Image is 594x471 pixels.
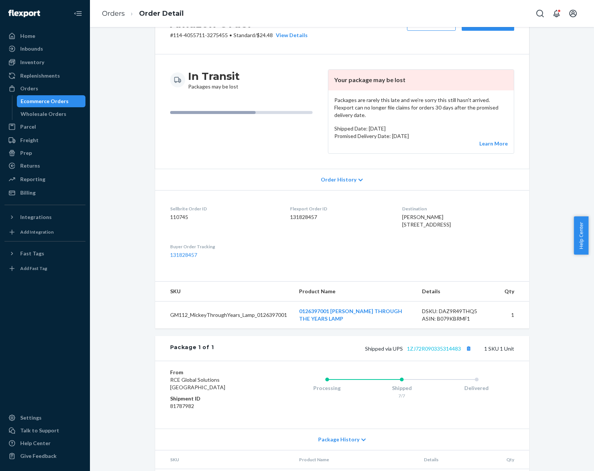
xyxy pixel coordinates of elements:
[139,9,184,18] a: Order Detail
[422,307,492,315] div: DSKU: DAZ9R49THQ5
[500,450,529,469] th: Qty
[402,205,514,212] dt: Destination
[17,108,86,120] a: Wholesale Orders
[334,125,508,132] p: Shipped Date: [DATE]
[364,393,439,399] div: 7/7
[334,96,508,119] p: Packages are rarely this late and we're sorry this still hasn't arrived. Flexport can no longer f...
[20,427,59,434] div: Talk to Support
[4,173,85,185] a: Reporting
[102,9,125,18] a: Orders
[4,147,85,159] a: Prep
[17,95,86,107] a: Ecommerce Orders
[20,414,42,421] div: Settings
[20,162,40,169] div: Returns
[155,282,293,301] th: SKU
[334,132,508,140] p: Promised Delivery Date: [DATE]
[290,384,365,392] div: Processing
[418,450,500,469] th: Details
[549,6,564,21] button: Open notifications
[293,450,418,469] th: Product Name
[170,369,260,376] dt: From
[21,110,66,118] div: Wholesale Orders
[20,136,39,144] div: Freight
[20,452,57,460] div: Give Feedback
[155,301,293,329] td: GM112_MickeyThroughYears_Lamp_0126397001
[4,187,85,199] a: Billing
[20,58,44,66] div: Inventory
[365,345,474,352] span: Shipped via UPS
[170,376,225,390] span: RCE Global Solutions [GEOGRAPHIC_DATA]
[4,211,85,223] button: Integrations
[273,31,308,39] button: View Details
[20,149,32,157] div: Prep
[170,395,260,402] dt: Shipment ID
[566,6,581,21] button: Open account menu
[4,43,85,55] a: Inbounds
[20,265,47,271] div: Add Fast Tag
[4,450,85,462] button: Give Feedback
[293,282,416,301] th: Product Name
[4,134,85,146] a: Freight
[4,424,85,436] a: Talk to Support
[4,121,85,133] a: Parcel
[170,213,278,221] dd: 110745
[8,10,40,17] img: Flexport logo
[407,345,461,352] a: 1ZJ72R090335314483
[20,250,44,257] div: Fast Tags
[574,216,588,255] button: Help Center
[21,97,69,105] div: Ecommerce Orders
[318,436,359,443] span: Package History
[533,6,548,21] button: Open Search Box
[328,70,514,90] header: Your package may be lost
[498,282,529,301] th: Qty
[96,3,190,25] ol: breadcrumbs
[402,214,451,228] span: [PERSON_NAME] [STREET_ADDRESS]
[20,213,52,221] div: Integrations
[479,140,508,147] a: Learn More
[20,229,54,235] div: Add Integration
[170,402,260,410] dd: 81787982
[4,226,85,238] a: Add Integration
[20,189,36,196] div: Billing
[20,85,38,92] div: Orders
[464,343,474,353] button: Copy tracking number
[4,30,85,42] a: Home
[20,175,45,183] div: Reporting
[20,123,36,130] div: Parcel
[290,213,390,221] dd: 131828457
[70,6,85,21] button: Close Navigation
[170,252,197,258] a: 131828457
[290,205,390,212] dt: Flexport Order ID
[170,243,278,250] dt: Buyer Order Tracking
[170,205,278,212] dt: Sellbrite Order ID
[188,69,240,90] div: Packages may be lost
[364,384,439,392] div: Shipped
[170,31,308,39] p: # 114-4055711-3275455 / $24.48
[20,72,60,79] div: Replenishments
[229,32,232,38] span: •
[214,343,514,353] div: 1 SKU 1 Unit
[155,450,293,469] th: SKU
[4,247,85,259] button: Fast Tags
[4,56,85,68] a: Inventory
[4,262,85,274] a: Add Fast Tag
[188,69,240,83] h3: In Transit
[233,32,255,38] span: Standard
[4,437,85,449] a: Help Center
[4,82,85,94] a: Orders
[20,45,43,52] div: Inbounds
[321,176,356,183] span: Order History
[422,315,492,322] div: ASIN: B079KBRMF1
[4,412,85,424] a: Settings
[170,343,214,353] div: Package 1 of 1
[4,160,85,172] a: Returns
[20,439,51,447] div: Help Center
[416,282,498,301] th: Details
[439,384,514,392] div: Delivered
[4,70,85,82] a: Replenishments
[20,32,35,40] div: Home
[299,308,402,322] a: 0126397001 [PERSON_NAME] THROUGH THE YEARS LAMP
[498,301,529,329] td: 1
